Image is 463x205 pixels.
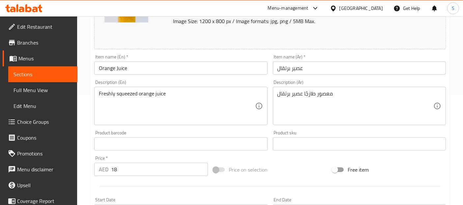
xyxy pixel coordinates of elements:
a: Edit Menu [8,98,77,114]
span: Coverage Report [17,197,72,205]
p: AED [99,165,108,173]
span: Price on selection [229,166,268,174]
span: Edit Restaurant [17,23,72,31]
input: Enter name Ar [273,61,446,75]
input: Enter name En [94,61,267,75]
textarea: Freshly squeezed orange juice [99,90,255,122]
span: Edit Menu [14,102,72,110]
a: Edit Restaurant [3,19,77,35]
a: Menus [3,51,77,66]
span: Branches [17,39,72,47]
span: Menu disclaimer [17,165,72,173]
span: Menus [18,54,72,62]
a: Branches [3,35,77,51]
a: Coupons [3,130,77,146]
div: Menu-management [268,4,308,12]
input: Please enter product barcode [94,137,267,151]
span: Promotions [17,150,72,157]
span: Upsell [17,181,72,189]
span: S [452,5,454,12]
span: Choice Groups [17,118,72,126]
span: Full Menu View [14,86,72,94]
input: Please enter product sku [273,137,446,151]
a: Choice Groups [3,114,77,130]
div: [GEOGRAPHIC_DATA] [339,5,383,12]
a: Upsell [3,177,77,193]
span: Sections [14,70,72,78]
a: Full Menu View [8,82,77,98]
a: Sections [8,66,77,82]
p: Image Size: 1200 x 800 px / Image formats: jpg, png / 5MB Max. [170,17,419,25]
a: Promotions [3,146,77,161]
textarea: معصور طازجًا عصير برتقال [277,90,433,122]
span: Coupons [17,134,72,142]
a: Menu disclaimer [3,161,77,177]
span: Free item [348,166,369,174]
input: Please enter price [111,163,208,176]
